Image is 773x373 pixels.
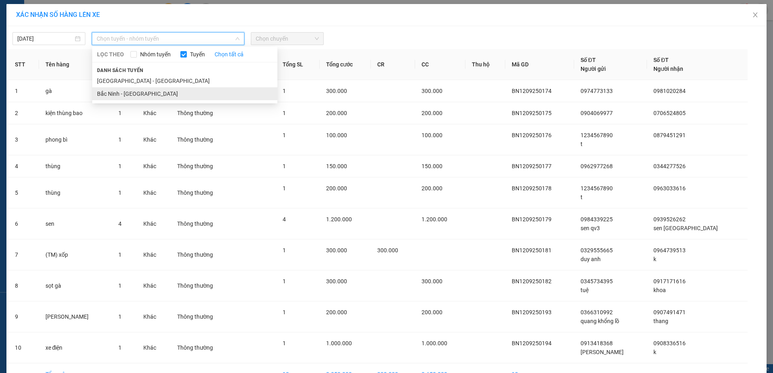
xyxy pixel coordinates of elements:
span: Số ĐT [581,57,596,63]
span: k [653,256,656,262]
span: 200.000 [422,309,442,315]
td: phong bì [39,124,112,155]
span: XÁC NHẬN SỐ HÀNG LÊN XE [16,11,100,19]
th: Thu hộ [465,49,505,80]
span: BN1209250177 [512,163,552,169]
span: Danh sách tuyến [92,67,148,74]
th: CR [371,49,415,80]
span: Nhóm tuyến [137,50,174,59]
span: 1 [283,132,286,138]
td: xe điện [39,332,112,363]
span: 4 [118,221,122,227]
span: k [653,349,656,355]
span: t [581,194,583,200]
span: 1.000.000 [326,340,352,346]
span: Chọn chuyến [256,33,319,45]
span: 200.000 [422,185,442,192]
span: 1.000.000 [422,340,447,346]
td: 8 [8,270,39,301]
td: 7 [8,239,39,270]
span: 1 [283,247,286,253]
td: Khác [137,102,170,124]
span: BN1209250174 [512,88,552,94]
span: sen qv3 [581,225,600,231]
span: 1 [118,136,122,143]
a: Chọn tất cả [215,50,244,59]
span: 4 [283,216,286,223]
span: 0908336516 [653,340,686,346]
td: Thông thường [171,270,234,301]
th: STT [8,49,39,80]
span: 200.000 [422,110,442,116]
td: Thông thường [171,102,234,124]
span: 0344277526 [653,163,686,169]
td: 1 [8,80,39,102]
span: Chọn tuyến - nhóm tuyến [97,33,240,45]
td: Khác [137,155,170,177]
span: 100.000 [326,132,347,138]
input: 12/09/2025 [17,34,73,43]
span: Tuyến [187,50,208,59]
button: Close [744,4,767,27]
span: 1 [283,340,286,346]
td: 2 [8,102,39,124]
span: 1.200.000 [326,216,352,223]
td: (TM) xốp [39,239,112,270]
td: [PERSON_NAME] [39,301,112,332]
span: 200.000 [326,309,347,315]
td: 5 [8,177,39,208]
span: BN1209250178 [512,185,552,192]
span: 1 [118,163,122,169]
span: BN1209250194 [512,340,552,346]
span: thang [653,318,668,324]
span: 0904069977 [581,110,613,116]
td: Thông thường [171,301,234,332]
span: 0963033616 [653,185,686,192]
span: tuệ [581,287,589,293]
td: Thông thường [171,239,234,270]
th: Tổng SL [276,49,320,80]
td: Khác [137,239,170,270]
td: 10 [8,332,39,363]
span: 1 [283,163,286,169]
td: 4 [8,155,39,177]
td: Khác [137,301,170,332]
th: CC [415,49,465,80]
span: 200.000 [326,110,347,116]
td: Thông thường [171,332,234,363]
td: thùng [39,177,112,208]
span: 0962977268 [581,163,613,169]
span: BN1209250181 [512,247,552,253]
span: 0984339225 [581,216,613,223]
span: 1 [118,190,122,196]
td: 6 [8,208,39,239]
td: 9 [8,301,39,332]
span: BN1209250193 [512,309,552,315]
td: Khác [137,124,170,155]
span: 1 [283,185,286,192]
th: Tổng cước [320,49,371,80]
span: 200.000 [326,185,347,192]
span: 0964739513 [653,247,686,253]
span: Người nhận [653,66,683,72]
td: 3 [8,124,39,155]
span: 150.000 [422,163,442,169]
td: Thông thường [171,177,234,208]
td: Khác [137,332,170,363]
span: 0913418368 [581,340,613,346]
span: BN1209250179 [512,216,552,223]
span: 1.200.000 [422,216,447,223]
td: gà [39,80,112,102]
span: 1234567890 [581,132,613,138]
span: close [752,12,759,18]
span: khoa [653,287,666,293]
li: [GEOGRAPHIC_DATA] - [GEOGRAPHIC_DATA] [92,74,277,87]
span: 0939526262 [653,216,686,223]
span: BN1209250182 [512,278,552,284]
span: 1 [283,309,286,315]
span: 300.000 [422,88,442,94]
span: duy anh [581,256,601,262]
th: Tên hàng [39,49,112,80]
span: 300.000 [326,278,347,284]
span: down [235,36,240,41]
